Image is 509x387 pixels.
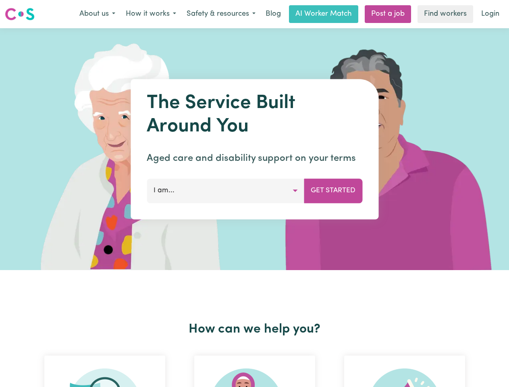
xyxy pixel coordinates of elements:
[74,6,120,23] button: About us
[5,7,35,21] img: Careseekers logo
[261,5,286,23] a: Blog
[147,179,304,203] button: I am...
[30,322,480,337] h2: How can we help you?
[147,92,362,138] h1: The Service Built Around You
[418,5,473,23] a: Find workers
[120,6,181,23] button: How it works
[476,5,504,23] a: Login
[5,5,35,23] a: Careseekers logo
[365,5,411,23] a: Post a job
[304,179,362,203] button: Get Started
[147,151,362,166] p: Aged care and disability support on your terms
[181,6,261,23] button: Safety & resources
[289,5,358,23] a: AI Worker Match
